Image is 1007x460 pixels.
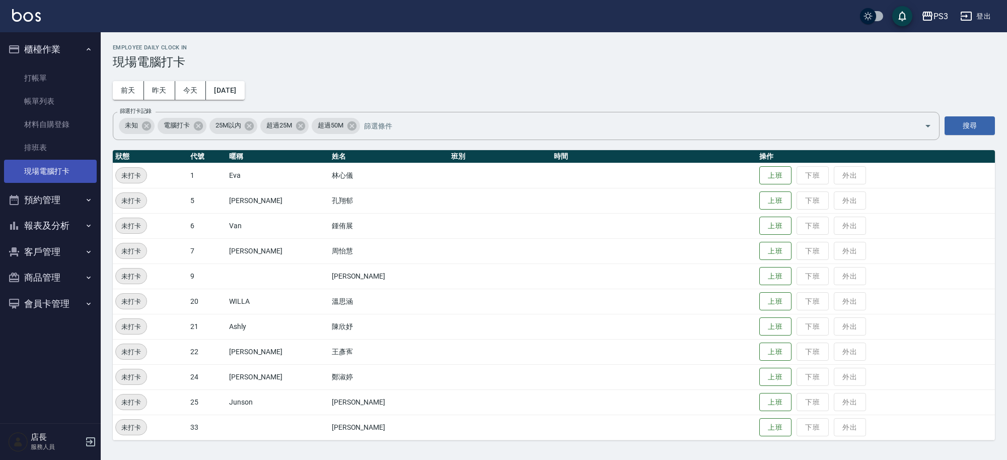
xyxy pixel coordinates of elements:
th: 操作 [757,150,995,163]
button: save [892,6,912,26]
button: 前天 [113,81,144,100]
td: WILLA [227,289,329,314]
td: 孔翔郁 [329,188,449,213]
td: Ashly [227,314,329,339]
td: [PERSON_NAME] [227,339,329,364]
span: 未打卡 [116,347,147,357]
a: 現場電腦打卡 [4,160,97,183]
td: 20 [188,289,227,314]
button: 報表及分析 [4,213,97,239]
button: 上班 [759,166,792,185]
img: Logo [12,9,41,22]
span: 未打卡 [116,422,147,433]
span: 未打卡 [116,221,147,231]
td: 22 [188,339,227,364]
button: 會員卡管理 [4,291,97,317]
td: [PERSON_NAME] [227,188,329,213]
span: 電腦打卡 [158,120,196,130]
button: 上班 [759,217,792,235]
td: [PERSON_NAME] [227,238,329,264]
input: 篩選條件 [362,117,907,135]
span: 未打卡 [116,170,147,181]
div: 電腦打卡 [158,118,206,134]
th: 狀態 [113,150,188,163]
button: 上班 [759,368,792,386]
button: 櫃檯作業 [4,36,97,62]
th: 暱稱 [227,150,329,163]
td: 24 [188,364,227,389]
button: Open [920,118,936,134]
span: 未打卡 [116,271,147,282]
th: 班別 [449,150,551,163]
td: 鄭淑婷 [329,364,449,389]
td: 鍾侑展 [329,213,449,238]
span: 25M以內 [209,120,247,130]
button: 登出 [956,7,995,26]
label: 篩選打卡記錄 [120,107,152,115]
span: 超過50M [312,120,349,130]
span: 未打卡 [116,321,147,332]
div: 超過25M [260,118,309,134]
th: 代號 [188,150,227,163]
th: 時間 [551,150,757,163]
td: Junson [227,389,329,415]
td: 林心儀 [329,163,449,188]
td: 33 [188,415,227,440]
td: [PERSON_NAME] [329,389,449,415]
h5: 店長 [31,432,82,442]
td: 25 [188,389,227,415]
p: 服務人員 [31,442,82,451]
div: PS3 [933,10,948,23]
a: 材料自購登錄 [4,113,97,136]
span: 未打卡 [116,246,147,256]
button: 上班 [759,242,792,260]
a: 帳單列表 [4,90,97,113]
span: 未知 [119,120,144,130]
button: [DATE] [206,81,244,100]
td: 5 [188,188,227,213]
td: Van [227,213,329,238]
button: PS3 [917,6,952,27]
td: [PERSON_NAME] [329,264,449,289]
td: 6 [188,213,227,238]
button: 上班 [759,393,792,412]
td: 周怡慧 [329,238,449,264]
td: 7 [188,238,227,264]
button: 上班 [759,292,792,311]
td: [PERSON_NAME] [227,364,329,389]
button: 搜尋 [945,116,995,135]
h3: 現場電腦打卡 [113,55,995,69]
button: 今天 [175,81,206,100]
td: 王彥寯 [329,339,449,364]
button: 上班 [759,343,792,361]
img: Person [8,432,28,452]
button: 客戶管理 [4,239,97,265]
td: 9 [188,264,227,289]
span: 未打卡 [116,195,147,206]
button: 上班 [759,267,792,286]
span: 未打卡 [116,397,147,408]
td: 1 [188,163,227,188]
button: 昨天 [144,81,175,100]
div: 25M以內 [209,118,258,134]
td: 21 [188,314,227,339]
td: Eva [227,163,329,188]
button: 上班 [759,191,792,210]
button: 上班 [759,317,792,336]
h2: Employee Daily Clock In [113,44,995,51]
a: 排班表 [4,136,97,159]
span: 未打卡 [116,296,147,307]
a: 打帳單 [4,67,97,90]
th: 姓名 [329,150,449,163]
button: 商品管理 [4,265,97,291]
span: 未打卡 [116,372,147,382]
button: 預約管理 [4,187,97,213]
td: [PERSON_NAME] [329,415,449,440]
td: 溫思涵 [329,289,449,314]
span: 超過25M [260,120,298,130]
div: 超過50M [312,118,360,134]
div: 未知 [119,118,155,134]
td: 陳欣妤 [329,314,449,339]
button: 上班 [759,418,792,437]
